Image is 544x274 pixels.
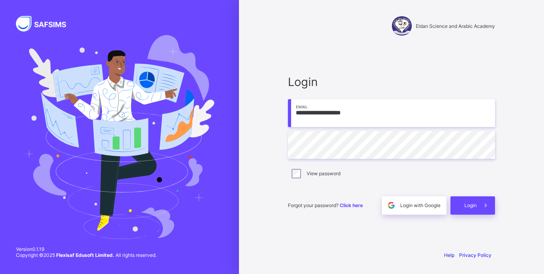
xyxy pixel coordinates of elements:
label: View password [307,170,340,176]
img: SAFSIMS Logo [16,16,76,31]
strong: Flexisaf Edusoft Limited. [56,252,114,258]
span: Copyright © 2025 All rights reserved. [16,252,157,258]
span: Login [288,75,495,89]
a: Help [444,252,454,258]
img: Hero Image [25,35,214,239]
span: Forgot your password? [288,202,363,208]
span: Eldan Science and Arabic Academy [416,23,495,29]
a: Privacy Policy [459,252,491,258]
span: Login [464,202,477,208]
span: Login with Google [400,202,440,208]
a: Click here [340,202,363,208]
img: google.396cfc9801f0270233282035f929180a.svg [387,201,396,210]
span: Version 0.1.19 [16,246,157,252]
